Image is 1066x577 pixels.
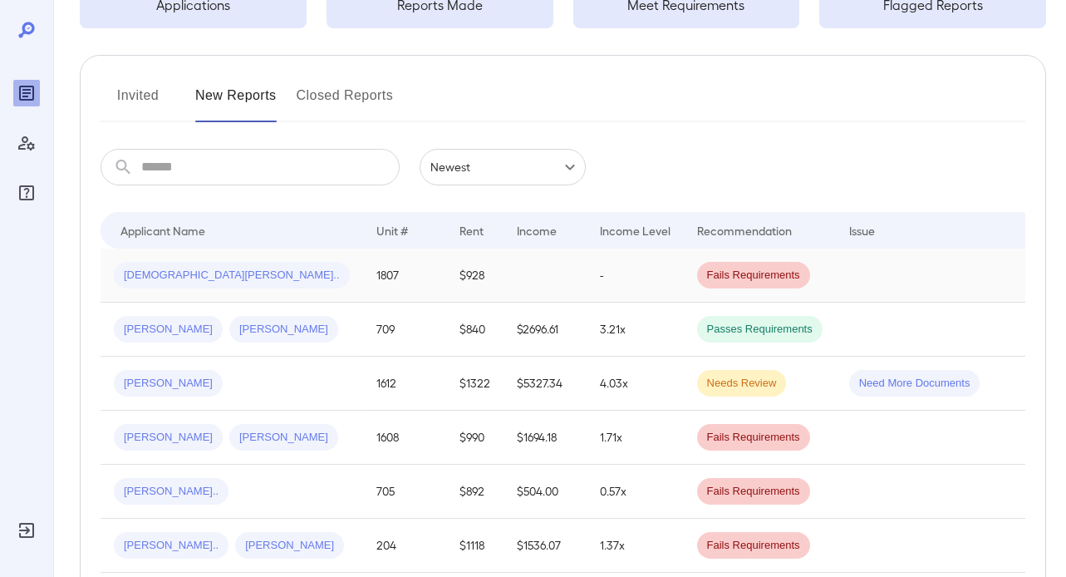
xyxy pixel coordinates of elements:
[13,180,40,206] div: FAQ
[363,411,446,465] td: 1608
[114,376,223,392] span: [PERSON_NAME]
[446,465,504,519] td: $892
[849,376,980,392] span: Need More Documents
[600,220,671,240] div: Income Level
[697,376,787,392] span: Needs Review
[229,322,338,338] span: [PERSON_NAME]
[504,303,587,357] td: $2696.61
[101,82,175,122] button: Invited
[587,411,684,465] td: 1.71x
[195,82,277,122] button: New Reports
[13,130,40,156] div: Manage Users
[849,220,876,240] div: Issue
[697,430,810,446] span: Fails Requirements
[517,220,557,240] div: Income
[459,220,486,240] div: Rent
[446,249,504,303] td: $928
[363,519,446,573] td: 204
[587,519,684,573] td: 1.37x
[446,411,504,465] td: $990
[114,322,223,338] span: [PERSON_NAME]
[504,411,587,465] td: $1694.18
[697,268,810,284] span: Fails Requirements
[235,538,344,554] span: [PERSON_NAME]
[363,249,446,303] td: 1807
[114,484,228,500] span: [PERSON_NAME]..
[376,220,408,240] div: Unit #
[13,80,40,106] div: Reports
[504,357,587,411] td: $5327.34
[114,430,223,446] span: [PERSON_NAME]
[587,249,684,303] td: -
[446,357,504,411] td: $1322
[229,430,338,446] span: [PERSON_NAME]
[363,465,446,519] td: 705
[587,357,684,411] td: 4.03x
[120,220,205,240] div: Applicant Name
[446,303,504,357] td: $840
[587,465,684,519] td: 0.57x
[13,517,40,544] div: Log Out
[697,322,823,338] span: Passes Requirements
[587,303,684,357] td: 3.21x
[297,82,394,122] button: Closed Reports
[504,519,587,573] td: $1536.07
[697,484,810,500] span: Fails Requirements
[446,519,504,573] td: $1118
[363,303,446,357] td: 709
[697,220,792,240] div: Recommendation
[114,538,228,554] span: [PERSON_NAME]..
[420,149,586,185] div: Newest
[363,357,446,411] td: 1612
[114,268,350,284] span: [DEMOGRAPHIC_DATA][PERSON_NAME]..
[697,538,810,554] span: Fails Requirements
[504,465,587,519] td: $504.00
